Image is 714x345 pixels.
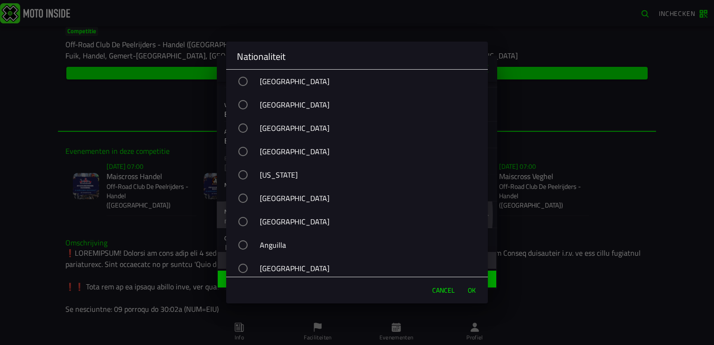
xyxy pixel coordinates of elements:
div: [GEOGRAPHIC_DATA] [236,93,488,116]
div: [GEOGRAPHIC_DATA] [236,70,488,93]
div: Anguilla [236,233,488,257]
div: [GEOGRAPHIC_DATA] [236,187,488,210]
span: Cancel [432,286,455,295]
button: OK [463,281,480,300]
div: [US_STATE] [236,163,488,187]
div: [GEOGRAPHIC_DATA] [236,140,488,163]
span: OK [468,286,476,295]
h2: Nationaliteit [237,51,477,62]
div: [GEOGRAPHIC_DATA] [236,116,488,140]
div: [GEOGRAPHIC_DATA] [236,210,488,233]
div: [GEOGRAPHIC_DATA] [236,257,488,280]
button: Cancel [428,281,459,300]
